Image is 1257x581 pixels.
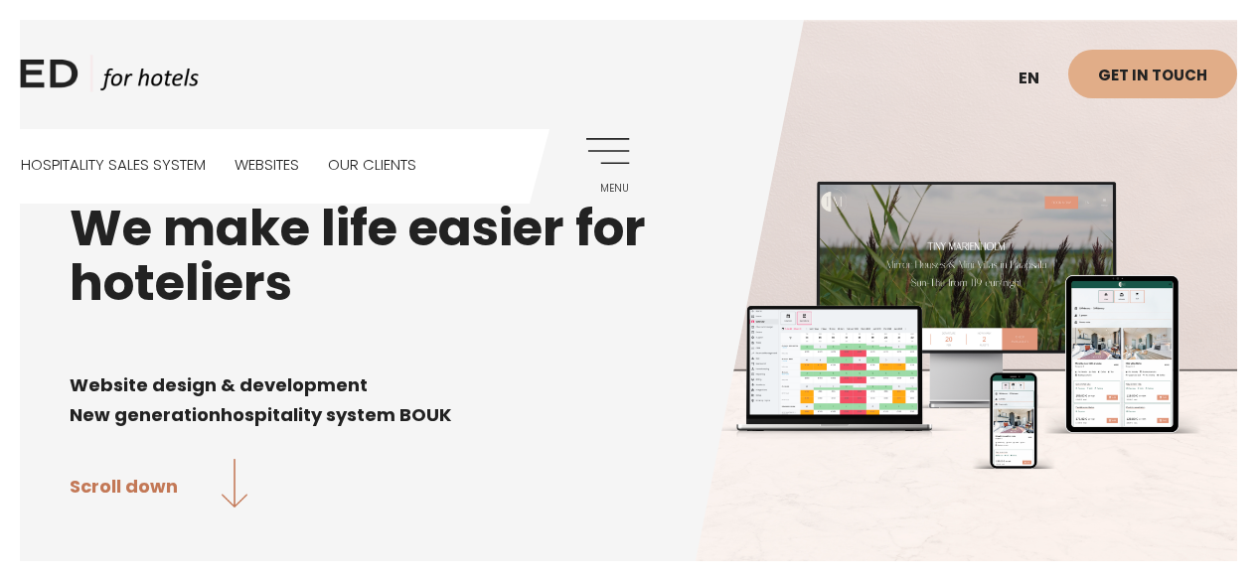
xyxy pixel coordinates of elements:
[70,201,1187,310] h1: We make life easier for hoteliers
[20,55,199,104] a: ED HOTELS
[221,402,451,427] span: hospitality system BOUK
[235,129,299,200] a: Websites
[1009,55,1068,103] a: en
[1068,50,1237,98] a: Get in touch
[21,129,206,200] a: Hospitality sales system
[574,138,629,193] a: Menu
[70,372,368,427] span: Website design & development New generation
[70,340,1187,429] div: Page 1
[70,459,247,511] a: Scroll down
[328,129,416,200] a: Our clients
[574,183,629,195] span: Menu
